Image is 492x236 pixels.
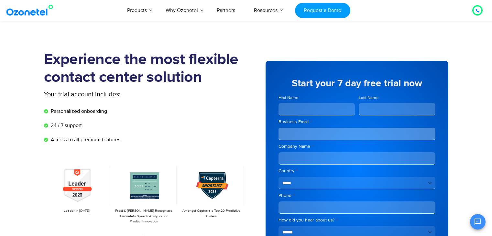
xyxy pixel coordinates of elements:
[49,107,107,115] span: Personalized onboarding
[44,51,246,86] h1: Experience the most flexible contact center solution
[279,217,435,223] label: How did you hear about us?
[279,168,435,174] label: Country
[470,214,486,230] button: Open chat
[49,136,120,144] span: Access to all premium features
[279,95,355,101] label: First Name
[279,79,435,88] h5: Start your 7 day free trial now
[279,143,435,150] label: Company Name
[279,192,435,199] label: Phone
[47,208,106,214] p: Leader in [DATE]
[115,208,173,224] p: Frost & [PERSON_NAME] Recognizes Ozonetel's Speech Analytics for Product Innovation
[295,3,350,18] a: Request a Demo
[44,90,198,99] p: Your trial account includes:
[182,208,241,219] p: Amongst Capterra’s Top 20 Predictive Dialers
[49,122,82,129] span: 24 / 7 support
[359,95,435,101] label: Last Name
[279,119,435,125] label: Business Email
